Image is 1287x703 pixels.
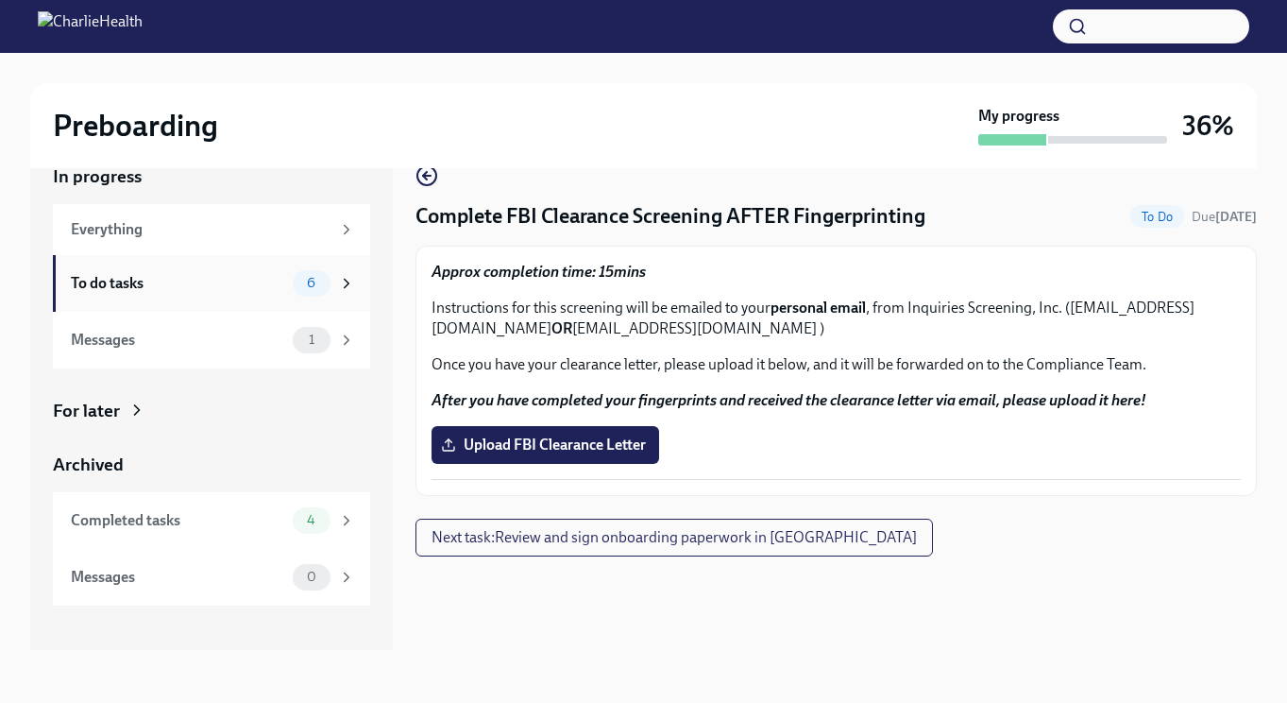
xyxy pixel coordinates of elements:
[71,273,285,294] div: To do tasks
[771,299,866,317] strong: personal email
[1192,209,1257,225] span: Due
[53,399,370,423] a: For later
[38,11,143,42] img: CharlieHealth
[71,567,285,588] div: Messages
[1215,209,1257,225] strong: [DATE]
[551,319,572,337] strong: OR
[53,204,370,255] a: Everything
[1192,208,1257,226] span: October 9th, 2025 06:00
[71,510,285,531] div: Completed tasks
[53,107,218,145] h2: Preboarding
[432,263,646,281] strong: Approx completion time: 15mins
[53,255,370,312] a: To do tasks6
[445,436,646,454] span: Upload FBI Clearance Letter
[1130,210,1184,224] span: To Do
[432,354,1241,375] p: Once you have your clearance letter, please upload it below, and it will be forwarded on to the C...
[1182,109,1234,143] h3: 36%
[297,333,326,347] span: 1
[53,492,370,549] a: Completed tasks4
[432,426,659,464] label: Upload FBI Clearance Letter
[53,453,370,477] a: Archived
[432,298,1241,339] p: Instructions for this screening will be emailed to your , from Inquiries Screening, Inc. ([EMAIL_...
[432,528,917,547] span: Next task : Review and sign onboarding paperwork in [GEOGRAPHIC_DATA]
[415,202,925,231] h4: Complete FBI Clearance Screening AFTER Fingerprinting
[296,276,327,290] span: 6
[432,391,1146,409] strong: After you have completed your fingerprints and received the clearance letter via email, please up...
[53,312,370,369] a: Messages1
[296,570,328,584] span: 0
[415,519,933,557] button: Next task:Review and sign onboarding paperwork in [GEOGRAPHIC_DATA]
[53,549,370,606] a: Messages0
[978,106,1059,127] strong: My progress
[53,399,120,423] div: For later
[296,513,327,527] span: 4
[53,164,370,189] a: In progress
[71,219,330,240] div: Everything
[71,330,285,351] div: Messages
